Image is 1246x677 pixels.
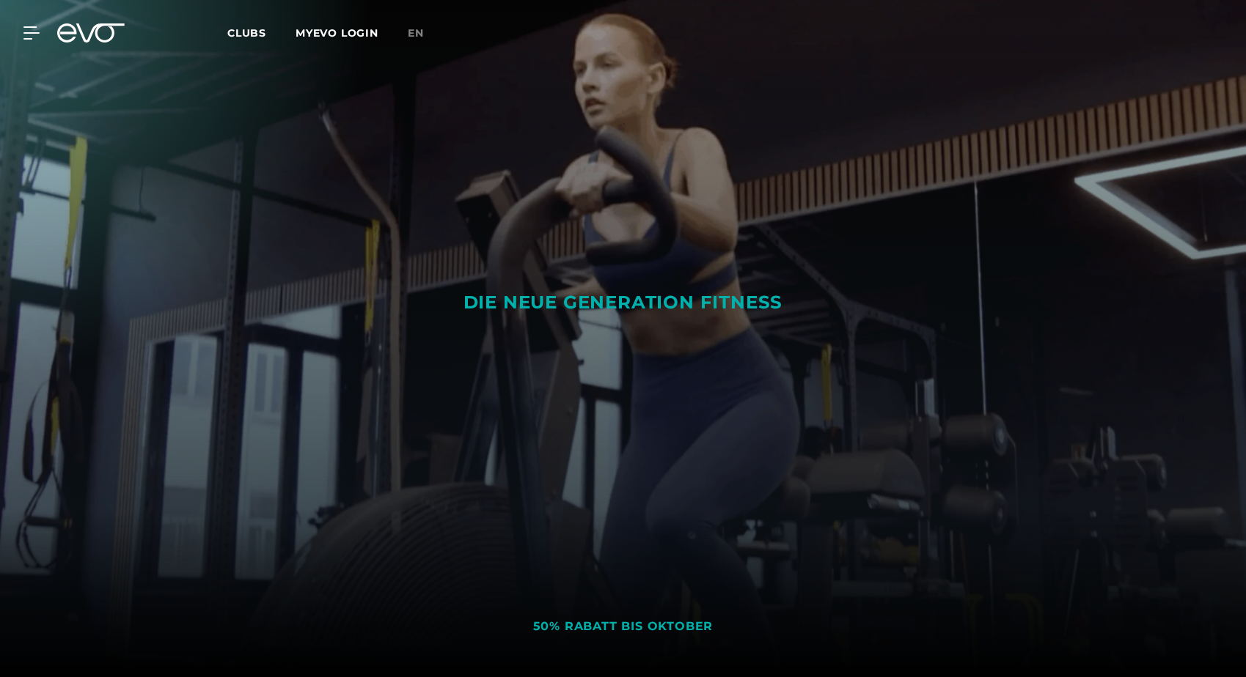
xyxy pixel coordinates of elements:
a: MYEVO LOGIN [296,26,378,40]
span: Clubs [227,26,266,40]
span: en [408,26,424,40]
a: Clubs [227,26,296,40]
a: en [408,25,441,42]
div: 50% RABATT BIS OKTOBER [533,619,714,635]
div: DIE NEUE GENERATION FITNESS [371,291,876,314]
